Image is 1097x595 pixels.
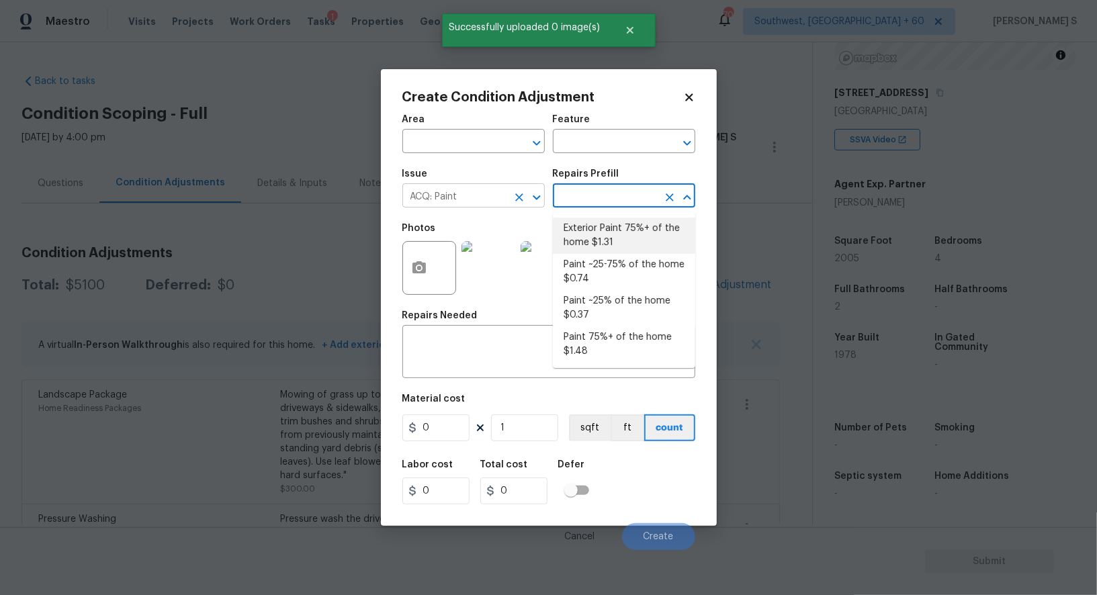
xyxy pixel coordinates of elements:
h5: Total cost [480,460,528,469]
h5: Repairs Needed [402,311,478,320]
h5: Repairs Prefill [553,169,619,179]
button: Open [678,134,697,152]
button: Open [527,188,546,207]
button: Clear [510,188,529,207]
li: Paint 75%+ of the home $1.48 [553,326,695,363]
li: Exterior Paint 75%+ of the home $1.31 [553,218,695,254]
h5: Issue [402,169,428,179]
button: sqft [569,414,611,441]
button: count [644,414,695,441]
h2: Create Condition Adjustment [402,91,683,104]
h5: Defer [558,460,585,469]
h5: Material cost [402,394,466,404]
h5: Labor cost [402,460,453,469]
span: Create [644,532,674,542]
button: ft [611,414,644,441]
h5: Area [402,115,425,124]
button: Close [678,188,697,207]
button: Cancel [543,523,617,550]
span: Successfully uploaded 0 image(s) [442,13,608,42]
button: Clear [660,188,679,207]
li: Paint ~25% of the home $0.37 [553,290,695,326]
span: Cancel [565,532,595,542]
h5: Photos [402,224,436,233]
button: Close [608,17,652,44]
h5: Feature [553,115,590,124]
li: Paint ~25-75% of the home $0.74 [553,254,695,290]
button: Open [527,134,546,152]
button: Create [622,523,695,550]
